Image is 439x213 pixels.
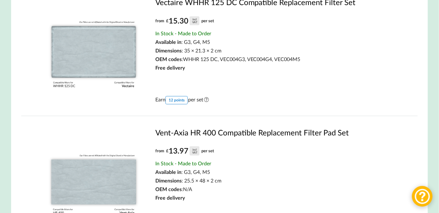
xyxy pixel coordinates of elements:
[155,177,182,183] span: Dimensions
[155,186,398,192] div: :
[166,16,199,26] div: 15.30
[155,56,182,62] span: OEM codes
[155,148,164,153] span: from
[155,195,398,201] div: Free delivery
[155,39,398,45] div: : G3, G4, M5
[166,16,169,26] span: £
[155,30,398,36] div: In Stock - Made to Order
[192,151,197,154] div: VAT
[166,146,169,156] span: £
[166,146,199,156] div: 13.97
[155,169,398,175] div: : G3, G4, M5
[155,169,181,175] span: Available in
[183,186,192,192] span: N/A
[192,21,197,24] div: VAT
[155,160,398,166] div: In Stock - Made to Order
[201,18,214,23] span: per set
[155,96,211,104] span: Earn per set
[155,186,182,192] span: OEM codes
[201,148,214,153] span: per set
[165,96,188,104] div: 12 points
[155,18,164,23] span: from
[155,65,398,71] div: Free delivery
[155,177,398,183] div: : 25.5 × 48 × 2 cm
[155,47,398,53] div: : 35 × 21.3 × 2 cm
[192,18,197,21] div: incl
[155,47,182,53] span: Dimensions
[155,39,181,45] span: Available in
[155,56,398,62] div: :
[155,128,398,137] a: Vent-Axia HR 400 Compatible Replacement Filter Pad Set
[183,56,301,62] span: WHHR 125 DC, VEC004G3, VEC004G4, VEC004M5
[192,148,197,151] div: incl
